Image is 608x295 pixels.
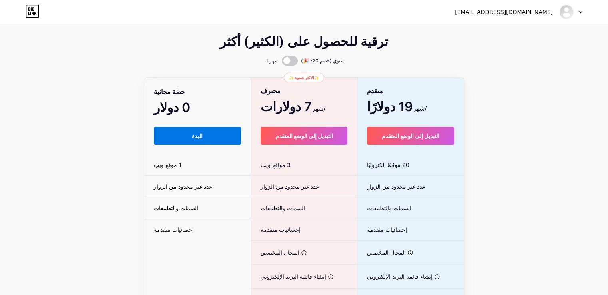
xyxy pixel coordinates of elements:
[367,99,413,114] font: 19 دولارًا
[367,273,433,280] font: إنشاء قائمة البريد الإلكتروني
[367,183,425,190] font: عدد غير محدود من الزوار
[413,104,427,112] font: /شهر
[455,9,553,15] font: [EMAIL_ADDRESS][DOMAIN_NAME]
[261,161,291,168] font: 3 مواقع ويب
[154,100,190,115] font: 0 دولار
[289,75,319,80] font: ✨الأكثر شعبية ✨
[367,205,411,211] font: السمات والتطبيقات
[261,249,299,256] font: المجال المخصص
[267,58,279,64] font: شهريا
[154,205,198,211] font: السمات والتطبيقات
[367,226,407,233] font: إحصائيات متقدمة
[367,87,383,95] font: متقدم
[261,99,312,114] font: 7 دولارات
[261,205,305,211] font: السمات والتطبيقات
[275,132,333,139] font: التبديل إلى الوضع المتقدم
[261,127,347,145] button: التبديل إلى الوضع المتقدم
[312,104,326,112] font: /شهر
[367,127,455,145] button: التبديل إلى الوضع المتقدم
[154,161,181,168] font: 1 موقع ويب
[261,87,281,95] font: محترف
[261,273,326,280] font: إنشاء قائمة البريد الإلكتروني
[154,183,212,190] font: عدد غير محدود من الزوار
[367,249,406,256] font: المجال المخصص
[261,183,319,190] font: عدد غير محدود من الزوار
[192,132,203,139] font: البدء
[154,88,185,96] font: خطة مجانية
[367,161,409,168] font: 20 موقعًا إلكترونيًا
[261,226,301,233] font: إحصائيات متقدمة
[301,58,345,64] font: سنوي (خصم 20٪ 🎉)
[154,127,241,145] button: البدء
[382,132,439,139] font: التبديل إلى الوضع المتقدم
[154,226,194,233] font: إحصائيات متقدمة
[220,34,388,49] font: ترقية للحصول على (الكثير) أكثر
[559,4,574,20] img: التسويق الزينادي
